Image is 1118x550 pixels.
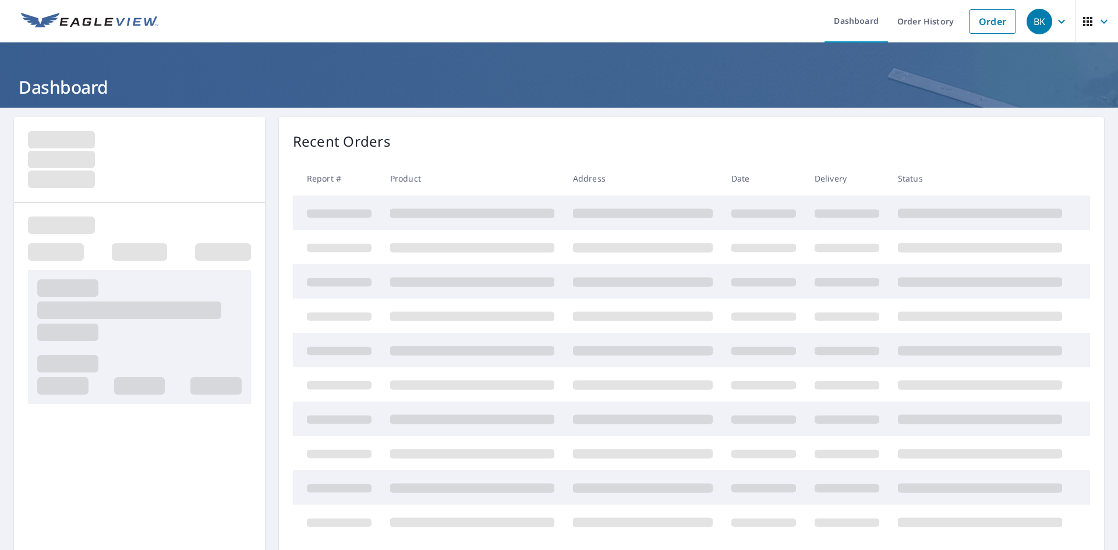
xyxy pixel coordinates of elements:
th: Status [889,161,1071,196]
th: Address [564,161,722,196]
img: EV Logo [21,13,158,30]
th: Product [381,161,564,196]
div: BK [1027,9,1052,34]
th: Delivery [805,161,889,196]
p: Recent Orders [293,131,391,152]
h1: Dashboard [14,75,1104,99]
th: Date [722,161,805,196]
th: Report # [293,161,381,196]
a: Order [969,9,1016,34]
